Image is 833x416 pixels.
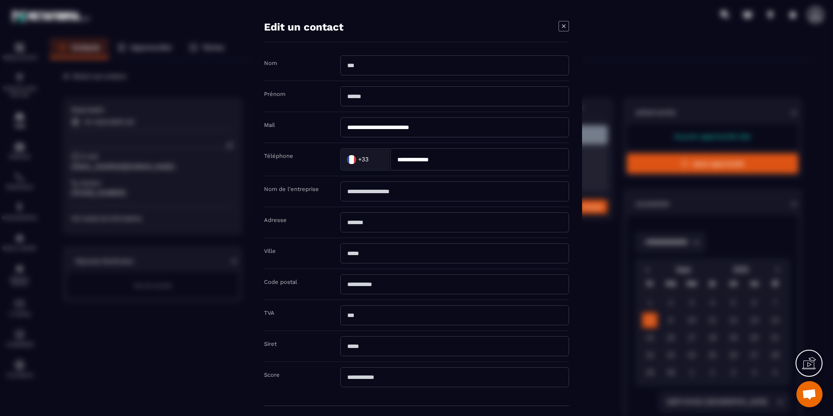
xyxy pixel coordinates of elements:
[264,186,319,192] label: Nom de l'entreprise
[264,372,280,378] label: Score
[343,150,360,168] img: Country Flag
[796,381,823,407] div: Ouvrir le chat
[370,153,381,166] input: Search for option
[264,153,293,159] label: Téléphone
[264,60,277,66] label: Nom
[264,122,275,128] label: Mail
[264,310,274,316] label: TVA
[264,248,276,254] label: Ville
[264,21,343,33] h4: Edit un contact
[264,91,285,97] label: Prénom
[264,217,287,223] label: Adresse
[264,279,297,285] label: Code postal
[264,341,277,347] label: Siret
[340,148,390,170] div: Search for option
[358,155,369,164] span: +33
